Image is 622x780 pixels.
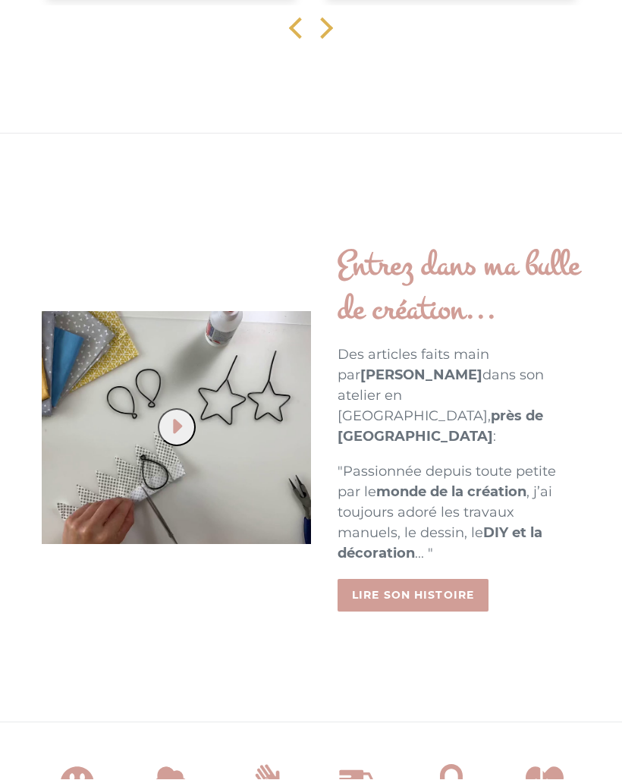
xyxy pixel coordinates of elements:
[360,367,482,384] strong: [PERSON_NAME]
[338,244,580,332] h2: Entrez dans ma bulle de création...
[338,462,580,565] p: "Passionnée depuis toute petite par le , j’ai toujours adoré les travaux manuels, le dessin, le ....
[338,525,542,562] strong: DIY et la décoration
[376,484,526,501] strong: monde de la création
[338,580,488,612] a: Lire son histoire
[338,345,580,448] p: Des articles faits main par dans son atelier en [GEOGRAPHIC_DATA], :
